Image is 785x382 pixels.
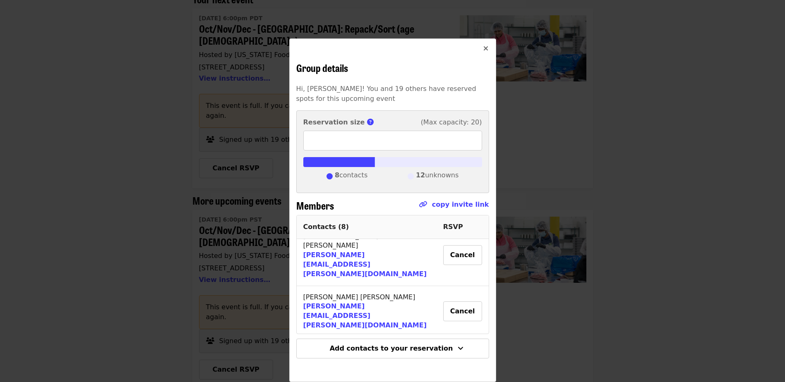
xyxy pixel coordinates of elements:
span: unknowns [416,170,459,183]
strong: 8 [335,171,339,179]
button: Close [476,39,496,59]
span: Group details [296,60,348,75]
i: circle-question icon [367,118,374,126]
span: Click to copy link! [419,200,489,215]
a: [PERSON_NAME][EMAIL_ADDRESS][PERSON_NAME][DOMAIN_NAME] [303,251,427,278]
strong: Reservation size [303,118,365,126]
button: Cancel [443,301,482,321]
i: link icon [419,201,427,208]
button: Cancel [443,245,482,265]
i: times icon [483,45,488,53]
a: copy invite link [432,201,489,208]
th: Contacts ( 8 ) [297,215,437,239]
span: This is the number of group members you reserved spots for. [367,118,379,126]
span: Hi, [PERSON_NAME]! You and 19 others have reserved spots for this upcoming event [296,85,476,103]
span: Members [296,198,334,212]
span: Add contacts to your reservation [330,344,453,352]
span: contacts [335,170,367,183]
i: angle-down icon [458,344,463,352]
strong: 12 [416,171,425,179]
button: Add contacts to your reservation [296,339,489,358]
a: [PERSON_NAME][EMAIL_ADDRESS][PERSON_NAME][DOMAIN_NAME] [303,302,427,329]
span: (Max capacity: 20) [421,117,482,127]
td: [DEMOGRAPHIC_DATA] [PERSON_NAME] [297,225,437,286]
td: [PERSON_NAME] [PERSON_NAME] [297,286,437,338]
th: RSVP [437,215,489,239]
